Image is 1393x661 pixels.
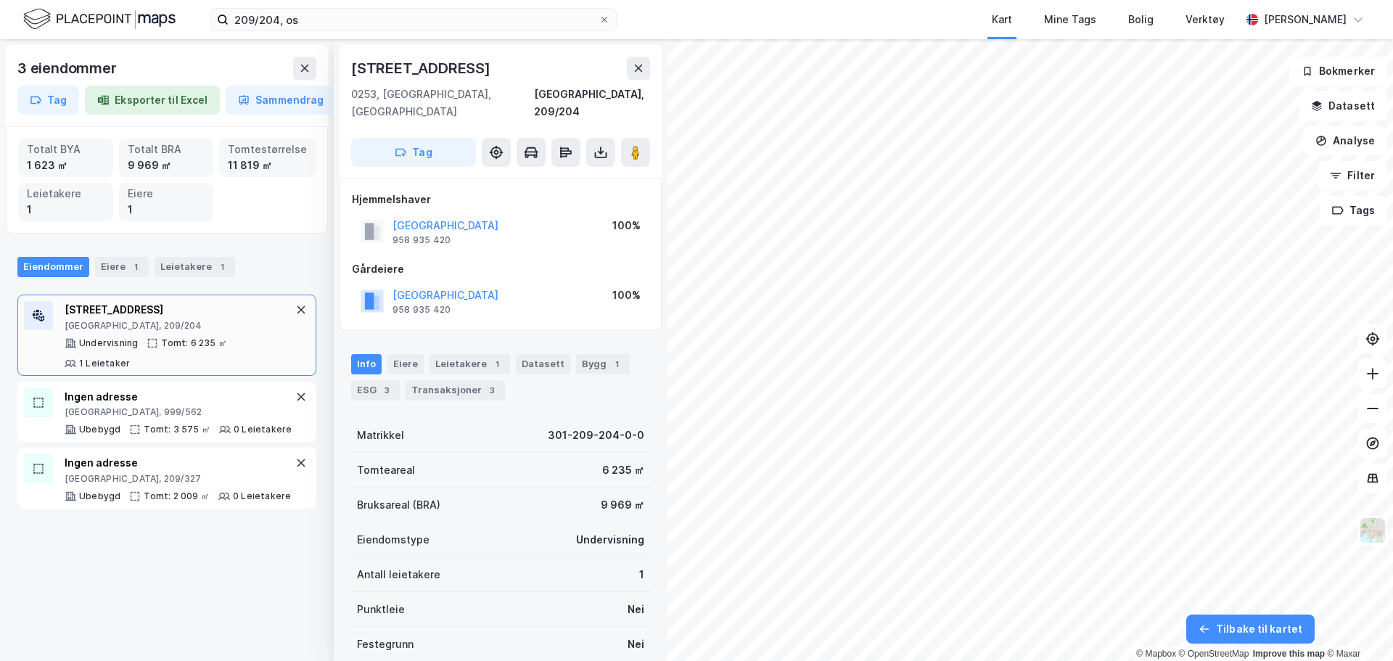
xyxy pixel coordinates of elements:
div: 1 [215,260,229,274]
div: Tomt: 3 575 ㎡ [144,424,210,435]
div: 11 819 ㎡ [228,157,307,173]
div: Tomt: 6 235 ㎡ [161,337,227,349]
div: Kart [992,11,1012,28]
div: 0 Leietakere [233,490,291,502]
div: 3 eiendommer [17,57,120,80]
div: Hjemmelshaver [352,191,649,208]
div: [GEOGRAPHIC_DATA], 209/204 [534,86,650,120]
div: 9 969 ㎡ [128,157,205,173]
div: Eiendommer [17,257,89,277]
div: Mine Tags [1044,11,1096,28]
div: 1 [128,260,143,274]
div: 0253, [GEOGRAPHIC_DATA], [GEOGRAPHIC_DATA] [351,86,534,120]
button: Analyse [1303,126,1387,155]
button: Tag [17,86,79,115]
div: 958 935 420 [393,304,451,316]
div: 0 Leietakere [234,424,292,435]
div: [GEOGRAPHIC_DATA], 209/204 [65,320,292,332]
div: Tomt: 2 009 ㎡ [144,490,210,502]
div: Tomtestørrelse [228,141,307,157]
button: Filter [1318,161,1387,190]
div: Leietakere [430,354,510,374]
div: 1 [128,202,205,218]
div: Info [351,354,382,374]
button: Tag [351,138,476,167]
div: [PERSON_NAME] [1264,11,1347,28]
div: Eiere [95,257,149,277]
div: Bruksareal (BRA) [357,496,440,514]
div: Undervisning [576,531,644,549]
div: Ingen adresse [65,454,291,472]
div: 3 [379,383,394,398]
div: 6 235 ㎡ [602,461,644,479]
div: ESG [351,380,400,401]
div: Ingen adresse [65,388,292,406]
button: Bokmerker [1289,57,1387,86]
div: Tomteareal [357,461,415,479]
button: Eksporter til Excel [85,86,220,115]
div: Punktleie [357,601,405,618]
button: Tags [1320,196,1387,225]
div: Bolig [1128,11,1154,28]
div: Undervisning [79,337,138,349]
div: Nei [628,636,644,653]
div: 100% [612,287,641,304]
div: Ubebygd [79,424,120,435]
div: Verktøy [1186,11,1225,28]
div: 3 [485,383,499,398]
div: [GEOGRAPHIC_DATA], 999/562 [65,406,292,418]
div: Gårdeiere [352,260,649,278]
img: logo.f888ab2527a4732fd821a326f86c7f29.svg [23,7,176,32]
div: Eiere [387,354,424,374]
div: 1 623 ㎡ [27,157,104,173]
div: Bygg [576,354,630,374]
button: Tilbake til kartet [1186,615,1315,644]
div: 1 [27,202,104,218]
a: Mapbox [1136,649,1176,659]
div: Nei [628,601,644,618]
div: Transaksjoner [406,380,505,401]
div: Totalt BRA [128,141,205,157]
div: Leietakere [155,257,235,277]
div: [STREET_ADDRESS] [351,57,493,80]
iframe: Chat Widget [1320,591,1393,661]
div: Matrikkel [357,427,404,444]
div: 1 [639,566,644,583]
div: 1 [609,357,624,371]
div: 958 935 420 [393,234,451,246]
div: [GEOGRAPHIC_DATA], 209/327 [65,473,291,485]
div: Leietakere [27,186,104,202]
div: Datasett [516,354,570,374]
img: Z [1359,517,1386,544]
div: 100% [612,217,641,234]
a: OpenStreetMap [1179,649,1249,659]
div: Totalt BYA [27,141,104,157]
a: Improve this map [1253,649,1325,659]
div: Ubebygd [79,490,120,502]
button: Sammendrag [226,86,336,115]
div: Eiendomstype [357,531,430,549]
div: 301-209-204-0-0 [548,427,644,444]
div: 1 Leietaker [79,358,130,369]
div: Antall leietakere [357,566,440,583]
div: Festegrunn [357,636,414,653]
input: Søk på adresse, matrikkel, gårdeiere, leietakere eller personer [229,9,599,30]
div: Eiere [128,186,205,202]
div: 1 [490,357,504,371]
div: [STREET_ADDRESS] [65,301,292,319]
button: Datasett [1299,91,1387,120]
div: 9 969 ㎡ [601,496,644,514]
